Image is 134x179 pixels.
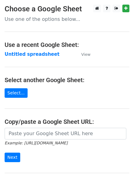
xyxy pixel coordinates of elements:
[5,76,129,84] h4: Select another Google Sheet:
[75,51,90,57] a: View
[5,118,129,125] h4: Copy/paste a Google Sheet URL:
[5,5,129,13] h3: Choose a Google Sheet
[5,51,59,57] a: Untitled spreadsheet
[5,16,129,22] p: Use one of the options below...
[5,41,129,48] h4: Use a recent Google Sheet:
[5,88,28,98] a: Select...
[5,141,67,145] small: Example: [URL][DOMAIN_NAME]
[5,128,126,139] input: Paste your Google Sheet URL here
[5,153,20,162] input: Next
[81,52,90,57] small: View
